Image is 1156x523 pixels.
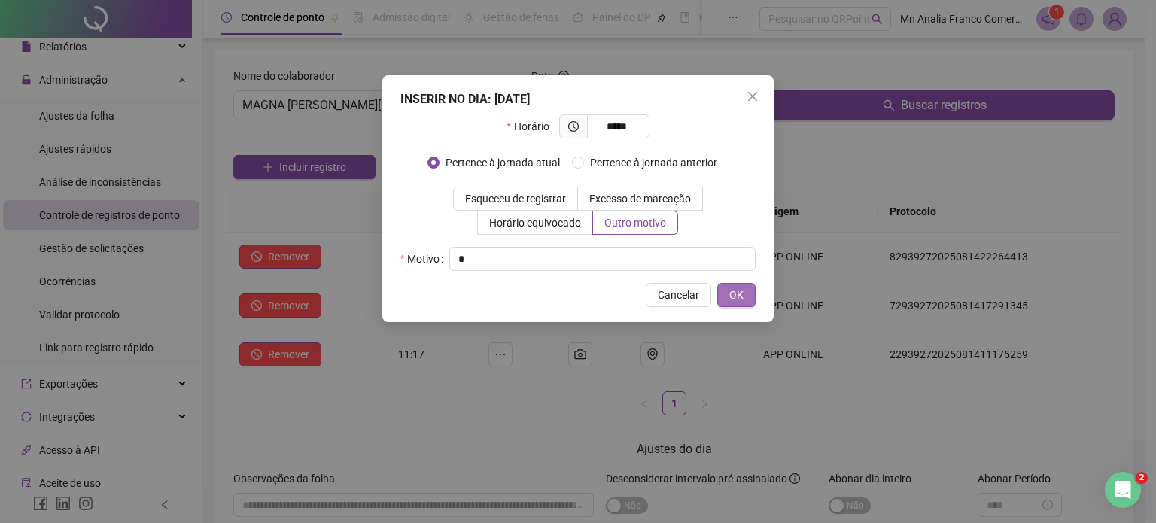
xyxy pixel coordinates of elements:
[568,121,579,132] span: clock-circle
[1105,472,1141,508] iframe: Intercom live chat
[489,217,581,229] span: Horário equivocado
[741,84,765,108] button: Close
[400,247,449,271] label: Motivo
[507,114,558,138] label: Horário
[604,217,666,229] span: Outro motivo
[465,193,566,205] span: Esqueceu de registrar
[440,154,566,171] span: Pertence à jornada atual
[717,283,756,307] button: OK
[1136,472,1148,484] span: 2
[658,287,699,303] span: Cancelar
[584,154,723,171] span: Pertence à jornada anterior
[589,193,691,205] span: Excesso de marcação
[400,90,756,108] div: INSERIR NO DIA : [DATE]
[747,90,759,102] span: close
[729,287,744,303] span: OK
[646,283,711,307] button: Cancelar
